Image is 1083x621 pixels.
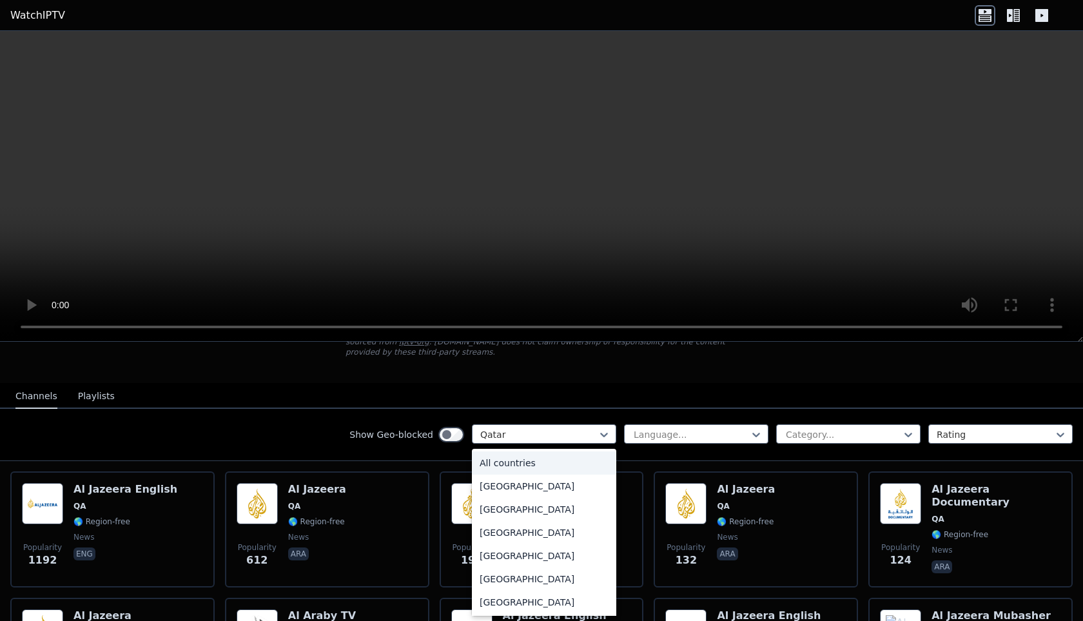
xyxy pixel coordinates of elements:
div: [GEOGRAPHIC_DATA] [472,521,616,544]
a: WatchIPTV [10,8,65,23]
span: 1192 [28,553,57,568]
h6: Al Jazeera Documentary [932,483,1061,509]
div: [GEOGRAPHIC_DATA] [472,544,616,567]
span: 191 [461,553,482,568]
h6: Al Jazeera [288,483,346,496]
span: QA [932,514,944,524]
span: news [717,532,737,542]
h6: Al Jazeera [717,483,775,496]
span: Popularity [667,542,705,553]
p: ara [932,560,952,573]
img: Al Jazeera [451,483,493,524]
span: Popularity [453,542,491,553]
img: Al Jazeera Documentary [880,483,921,524]
span: Popularity [881,542,920,553]
img: Al Jazeera English [22,483,63,524]
a: iptv-org [399,337,429,346]
p: ara [717,547,737,560]
img: Al Jazeera [665,483,707,524]
div: [GEOGRAPHIC_DATA] [472,475,616,498]
div: [GEOGRAPHIC_DATA] [472,591,616,614]
span: news [288,532,309,542]
span: QA [717,501,730,511]
span: news [73,532,94,542]
span: QA [288,501,301,511]
span: 124 [890,553,911,568]
span: 612 [246,553,268,568]
span: 🌎 Region-free [288,517,345,527]
div: All countries [472,451,616,475]
img: Al Jazeera [237,483,278,524]
p: ara [288,547,309,560]
p: eng [73,547,95,560]
div: [GEOGRAPHIC_DATA] [472,567,616,591]
span: 🌎 Region-free [73,517,130,527]
p: [DOMAIN_NAME] does not host or serve any video content directly. All streams available here are s... [346,326,737,357]
button: Channels [15,384,57,409]
button: Playlists [78,384,115,409]
span: 🌎 Region-free [932,529,988,540]
div: [GEOGRAPHIC_DATA] [472,498,616,521]
span: QA [73,501,86,511]
span: 🌎 Region-free [717,517,774,527]
span: Popularity [23,542,62,553]
h6: Al Jazeera English [73,483,177,496]
span: 132 [676,553,697,568]
span: news [932,545,952,555]
label: Show Geo-blocked [349,428,433,441]
span: Popularity [238,542,277,553]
